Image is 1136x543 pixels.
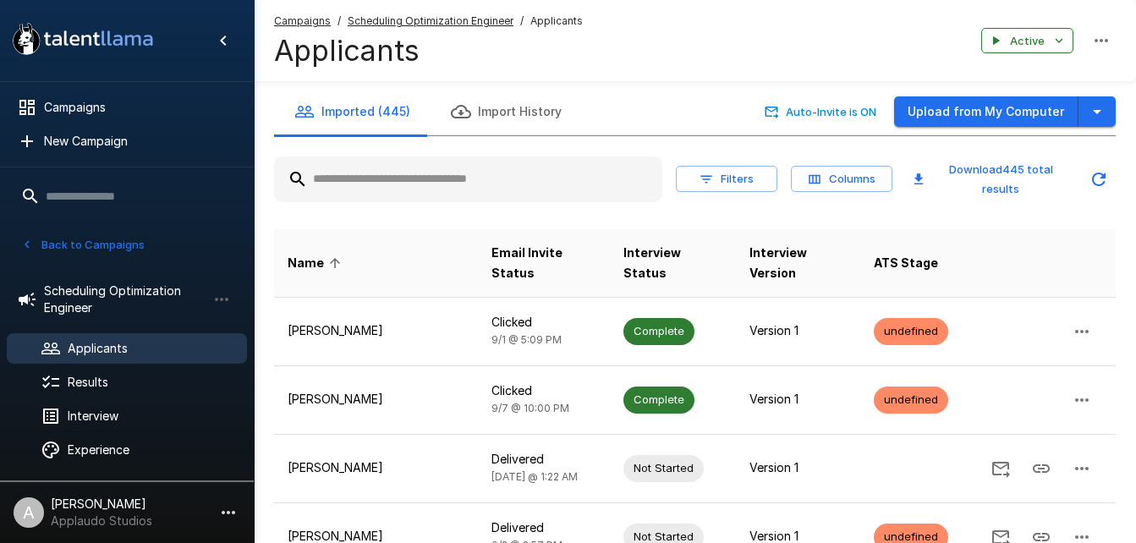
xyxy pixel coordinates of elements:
[288,459,464,476] p: [PERSON_NAME]
[288,322,464,339] p: [PERSON_NAME]
[491,519,596,536] p: Delivered
[274,14,331,27] u: Campaigns
[749,243,847,283] span: Interview Version
[761,99,881,125] button: Auto-Invite is ON
[491,382,596,399] p: Clicked
[749,459,847,476] p: Version 1
[874,323,948,339] span: undefined
[980,459,1021,474] span: Send Invitation
[274,88,431,135] button: Imported (445)
[981,28,1073,54] button: Active
[530,13,583,30] span: Applicants
[431,88,582,135] button: Import History
[980,528,1021,542] span: Send Invitation
[520,13,524,30] span: /
[623,323,694,339] span: Complete
[749,322,847,339] p: Version 1
[874,392,948,408] span: undefined
[894,96,1078,128] button: Upload from My Computer
[338,13,341,30] span: /
[288,391,464,408] p: [PERSON_NAME]
[491,451,596,468] p: Delivered
[1021,459,1062,474] span: Copy Interview Link
[491,314,596,331] p: Clicked
[874,253,938,273] span: ATS Stage
[288,253,346,273] span: Name
[676,166,777,192] button: Filters
[491,402,569,414] span: 9/7 @ 10:00 PM
[1082,162,1116,196] button: Updated Today - 10:41 AM
[348,14,513,27] u: Scheduling Optimization Engineer
[1021,528,1062,542] span: Copy Interview Link
[623,460,704,476] span: Not Started
[623,243,722,283] span: Interview Status
[791,166,892,192] button: Columns
[491,470,578,483] span: [DATE] @ 1:22 AM
[491,243,596,283] span: Email Invite Status
[274,33,583,69] h4: Applicants
[491,333,562,346] span: 9/1 @ 5:09 PM
[623,392,694,408] span: Complete
[906,156,1075,202] button: Download445 total results
[749,391,847,408] p: Version 1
